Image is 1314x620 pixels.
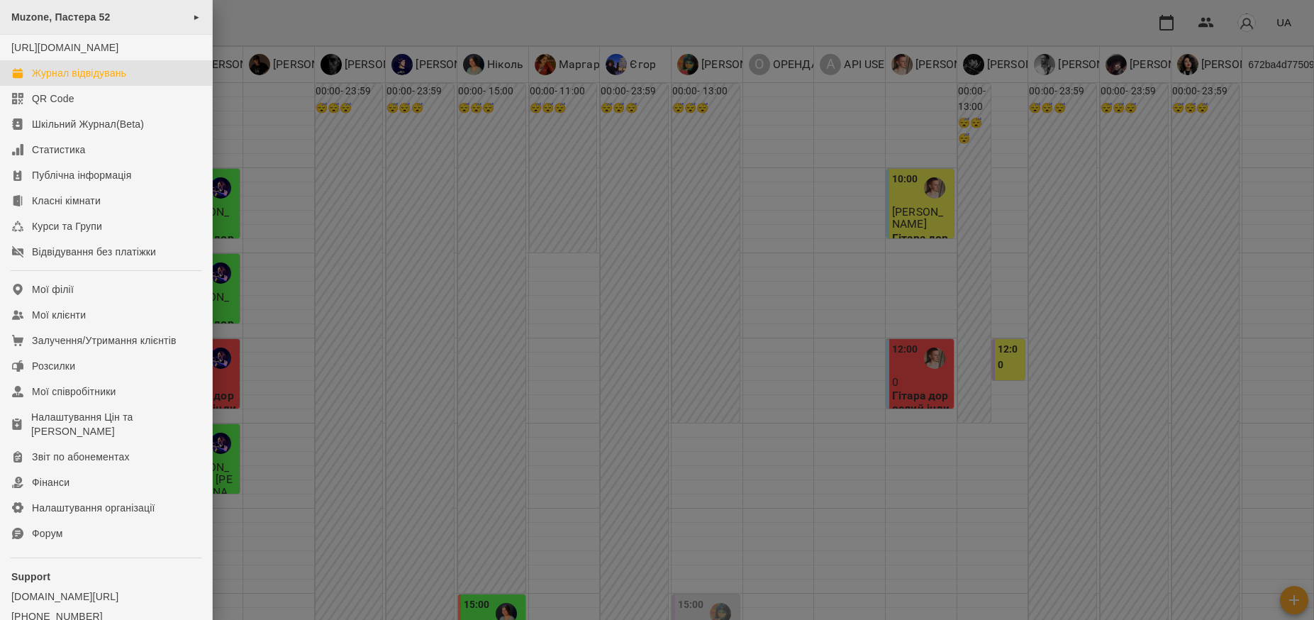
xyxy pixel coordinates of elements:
span: ► [193,11,201,23]
div: Мої співробітники [32,384,116,399]
div: Фінанси [32,475,69,489]
div: Мої клієнти [32,308,86,322]
div: Мої філії [32,282,74,297]
div: Розсилки [32,359,75,373]
div: QR Code [32,92,74,106]
div: Публічна інформація [32,168,131,182]
div: Налаштування організації [32,501,155,515]
div: Шкільний Журнал(Beta) [32,117,144,131]
div: Відвідування без платіжки [32,245,156,259]
div: Статистика [32,143,86,157]
div: Звіт по абонементах [32,450,130,464]
p: Support [11,570,201,584]
a: [DOMAIN_NAME][URL] [11,589,201,604]
div: Налаштування Цін та [PERSON_NAME] [31,410,201,438]
a: [URL][DOMAIN_NAME] [11,42,118,53]
div: Класні кімнати [32,194,101,208]
div: Залучення/Утримання клієнтів [32,333,177,348]
div: Форум [32,526,63,541]
span: Muzone, Пастера 52 [11,11,111,23]
div: Курси та Групи [32,219,102,233]
div: Журнал відвідувань [32,66,126,80]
